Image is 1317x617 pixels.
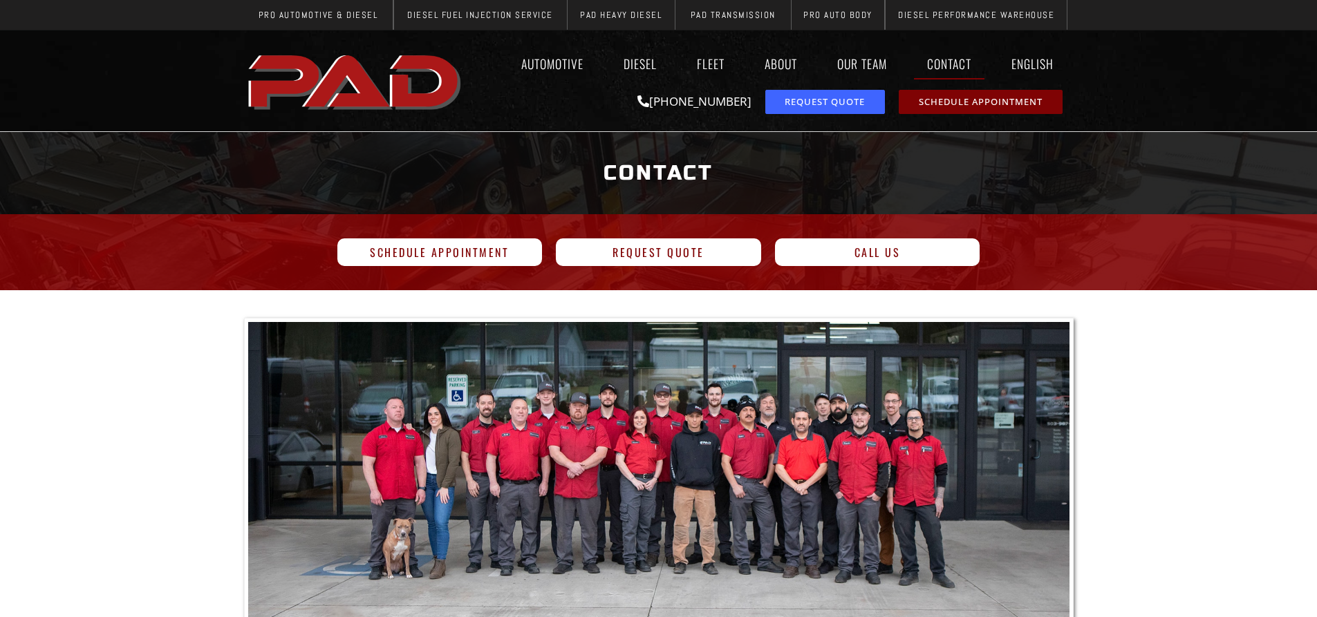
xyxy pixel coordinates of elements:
span: Diesel Fuel Injection Service [407,10,553,19]
a: Automotive [508,48,597,79]
a: About [751,48,810,79]
span: Request Quote [785,97,865,106]
img: The image shows the word "PAD" in bold, red, uppercase letters with a slight shadow effect. [244,44,468,118]
span: Pro Automotive & Diesel [259,10,378,19]
a: Our Team [824,48,900,79]
span: Pro Auto Body [803,10,872,19]
nav: Menu [468,48,1074,79]
a: schedule repair or service appointment [899,90,1063,114]
a: English [998,48,1074,79]
span: PAD Transmission [691,10,776,19]
span: Request Quote [613,247,704,258]
span: Schedule Appointment [919,97,1043,106]
a: [PHONE_NUMBER] [637,93,751,109]
a: Fleet [684,48,738,79]
a: Call Us [775,238,980,266]
a: Diesel [610,48,670,79]
span: Diesel Performance Warehouse [898,10,1054,19]
a: Contact [914,48,984,79]
a: Schedule Appointment [337,238,543,266]
h1: Contact [251,147,1067,199]
span: Call Us [854,247,901,258]
a: Request Quote [556,238,761,266]
a: pro automotive and diesel home page [244,44,468,118]
a: request a service or repair quote [765,90,885,114]
span: Schedule Appointment [370,247,509,258]
span: PAD Heavy Diesel [580,10,662,19]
